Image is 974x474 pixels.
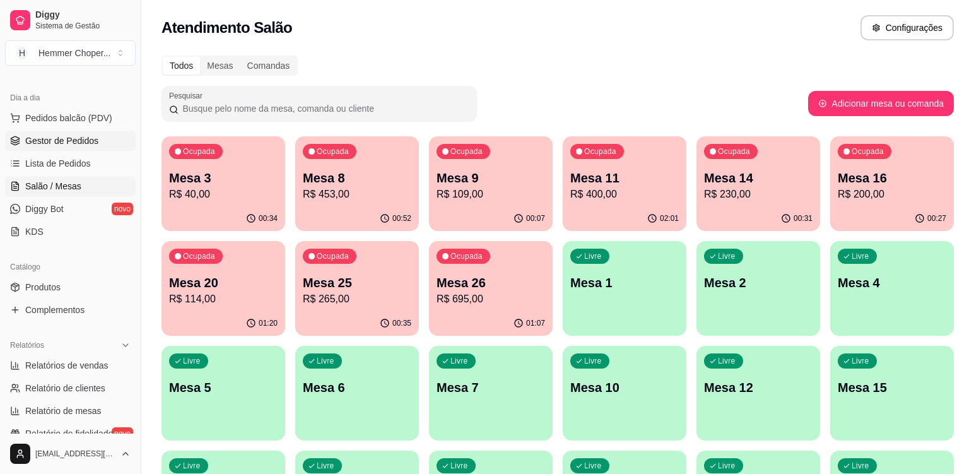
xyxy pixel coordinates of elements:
[450,356,468,366] p: Livre
[10,340,44,350] span: Relatórios
[38,47,110,59] div: Hemmer Choper ...
[718,251,736,261] p: Livre
[259,318,278,328] p: 01:20
[169,292,278,307] p: R$ 114,00
[25,382,105,394] span: Relatório de clientes
[303,292,411,307] p: R$ 265,00
[25,359,109,372] span: Relatórios de vendas
[704,169,813,187] p: Mesa 14
[660,213,679,223] p: 02:01
[317,461,334,471] p: Livre
[25,134,98,147] span: Gestor de Pedidos
[437,292,545,307] p: R$ 695,00
[317,356,334,366] p: Livre
[437,379,545,396] p: Mesa 7
[852,146,884,157] p: Ocupada
[830,241,954,336] button: LivreMesa 4
[563,136,686,231] button: OcupadaMesa 11R$ 400,0002:01
[303,274,411,292] p: Mesa 25
[437,187,545,202] p: R$ 109,00
[450,461,468,471] p: Livre
[838,169,946,187] p: Mesa 16
[429,346,553,441] button: LivreMesa 7
[450,146,483,157] p: Ocupada
[5,222,136,242] a: KDS
[161,241,285,336] button: OcupadaMesa 20R$ 114,0001:20
[5,40,136,66] button: Select a team
[303,169,411,187] p: Mesa 8
[5,355,136,376] a: Relatórios de vendas
[838,274,946,292] p: Mesa 4
[35,9,131,21] span: Diggy
[169,274,278,292] p: Mesa 20
[25,304,85,316] span: Complementos
[392,213,411,223] p: 00:52
[25,157,91,170] span: Lista de Pedidos
[5,131,136,151] a: Gestor de Pedidos
[303,187,411,202] p: R$ 453,00
[200,57,240,74] div: Mesas
[5,108,136,128] button: Pedidos balcão (PDV)
[584,356,602,366] p: Livre
[838,379,946,396] p: Mesa 15
[704,379,813,396] p: Mesa 12
[5,401,136,421] a: Relatório de mesas
[852,251,869,261] p: Livre
[317,251,349,261] p: Ocupada
[25,405,102,417] span: Relatório de mesas
[838,187,946,202] p: R$ 200,00
[295,346,419,441] button: LivreMesa 6
[392,318,411,328] p: 00:35
[450,251,483,261] p: Ocupada
[161,18,292,38] h2: Atendimento Salão
[437,169,545,187] p: Mesa 9
[852,356,869,366] p: Livre
[584,251,602,261] p: Livre
[25,281,61,293] span: Produtos
[161,346,285,441] button: LivreMesa 5
[927,213,946,223] p: 00:27
[526,318,545,328] p: 01:07
[25,180,81,193] span: Salão / Mesas
[860,15,954,40] button: Configurações
[169,90,207,101] label: Pesquisar
[169,187,278,202] p: R$ 40,00
[5,153,136,174] a: Lista de Pedidos
[25,225,44,238] span: KDS
[183,461,201,471] p: Livre
[5,5,136,35] a: DiggySistema de Gestão
[183,251,215,261] p: Ocupada
[852,461,869,471] p: Livre
[429,136,553,231] button: OcupadaMesa 9R$ 109,0000:07
[570,379,679,396] p: Mesa 10
[25,112,112,124] span: Pedidos balcão (PDV)
[5,257,136,277] div: Catálogo
[5,378,136,398] a: Relatório de clientes
[704,274,813,292] p: Mesa 2
[570,169,679,187] p: Mesa 11
[161,136,285,231] button: OcupadaMesa 3R$ 40,0000:34
[179,102,469,115] input: Pesquisar
[163,57,200,74] div: Todos
[563,346,686,441] button: LivreMesa 10
[526,213,545,223] p: 00:07
[808,91,954,116] button: Adicionar mesa ou comanda
[429,241,553,336] button: OcupadaMesa 26R$ 695,0001:07
[570,274,679,292] p: Mesa 1
[830,136,954,231] button: OcupadaMesa 16R$ 200,0000:27
[317,146,349,157] p: Ocupada
[794,213,813,223] p: 00:31
[295,241,419,336] button: OcupadaMesa 25R$ 265,0000:35
[25,203,64,215] span: Diggy Bot
[5,176,136,196] a: Salão / Mesas
[169,169,278,187] p: Mesa 3
[295,136,419,231] button: OcupadaMesa 8R$ 453,0000:52
[259,213,278,223] p: 00:34
[5,88,136,108] div: Dia a dia
[5,300,136,320] a: Complementos
[240,57,297,74] div: Comandas
[718,356,736,366] p: Livre
[169,379,278,396] p: Mesa 5
[303,379,411,396] p: Mesa 6
[183,356,201,366] p: Livre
